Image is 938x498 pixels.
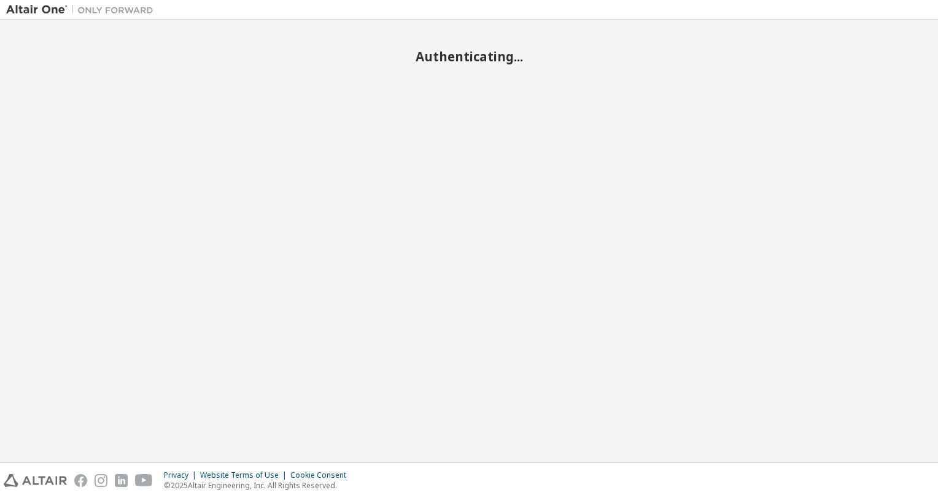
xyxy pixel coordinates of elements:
div: Website Terms of Use [200,470,290,480]
img: altair_logo.svg [4,474,67,487]
h2: Authenticating... [6,48,932,64]
p: © 2025 Altair Engineering, Inc. All Rights Reserved. [164,480,354,491]
div: Cookie Consent [290,470,354,480]
img: facebook.svg [74,474,87,487]
img: youtube.svg [135,474,153,487]
div: Privacy [164,470,200,480]
img: linkedin.svg [115,474,128,487]
img: instagram.svg [95,474,107,487]
img: Altair One [6,4,160,16]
